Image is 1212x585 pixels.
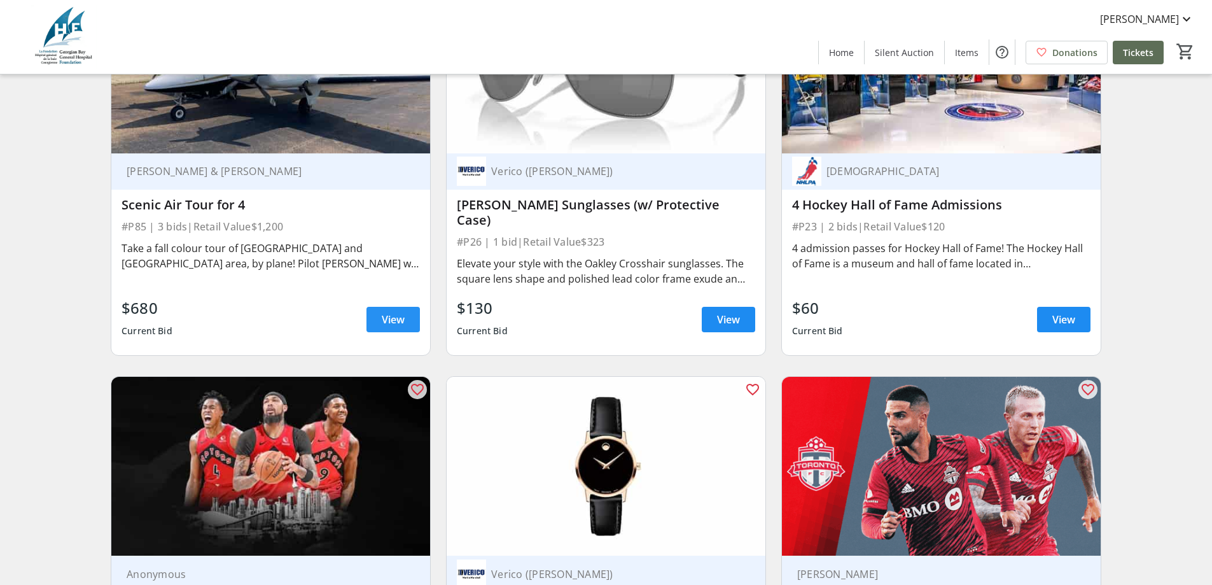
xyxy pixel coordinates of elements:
[819,41,864,64] a: Home
[792,197,1090,213] div: 4 Hockey Hall of Fame Admissions
[792,320,843,342] div: Current Bid
[122,218,420,236] div: #P85 | 3 bids | Retail Value $1,200
[792,297,843,320] div: $60
[1026,41,1108,64] a: Donations
[457,297,508,320] div: $130
[486,568,740,581] div: Verico ([PERSON_NAME])
[989,39,1015,65] button: Help
[717,312,740,327] span: View
[792,157,821,186] img: National Hockey League Players Association
[122,165,405,178] div: [PERSON_NAME] & [PERSON_NAME]
[122,568,405,581] div: Anonymous
[486,165,740,178] div: Verico ([PERSON_NAME])
[122,241,420,271] div: Take a fall colour tour of [GEOGRAPHIC_DATA] and [GEOGRAPHIC_DATA] area, by plane! Pilot [PERSON_...
[1052,46,1097,59] span: Donations
[1052,312,1075,327] span: View
[745,382,760,397] mat-icon: favorite_outline
[8,5,121,69] img: Georgian Bay General Hospital Foundation's Logo
[955,46,979,59] span: Items
[122,197,420,213] div: Scenic Air Tour for 4
[865,41,944,64] a: Silent Auction
[1113,41,1164,64] a: Tickets
[122,297,172,320] div: $680
[457,256,755,286] div: Elevate your style with the Oakley Crosshair sunglasses. The square lens shape and polished lead ...
[782,377,1101,556] img: Toronto FC Tickets (2)
[382,312,405,327] span: View
[457,157,486,186] img: Verico (Martin Marshall)
[945,41,989,64] a: Items
[1100,11,1179,27] span: [PERSON_NAME]
[457,197,755,228] div: [PERSON_NAME] Sunglasses (w/ Protective Case)
[1080,382,1096,397] mat-icon: favorite_outline
[792,218,1090,236] div: #P23 | 2 bids | Retail Value $120
[457,320,508,342] div: Current Bid
[792,241,1090,271] div: 4 admission passes for Hockey Hall of Fame! The Hockey Hall of Fame is a museum and hall of fame ...
[457,233,755,251] div: #P26 | 1 bid | Retail Value $323
[1174,40,1197,63] button: Cart
[875,46,934,59] span: Silent Auction
[829,46,854,59] span: Home
[447,377,765,556] img: Movado Women's Museum Classic Watch
[792,568,1075,581] div: [PERSON_NAME]
[410,382,425,397] mat-icon: favorite_outline
[702,307,755,332] a: View
[366,307,420,332] a: View
[111,377,430,556] img: Pair of Raptors Tickets
[122,320,172,342] div: Current Bid
[1090,9,1204,29] button: [PERSON_NAME]
[821,165,1075,178] div: [DEMOGRAPHIC_DATA]
[1123,46,1153,59] span: Tickets
[1037,307,1090,332] a: View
